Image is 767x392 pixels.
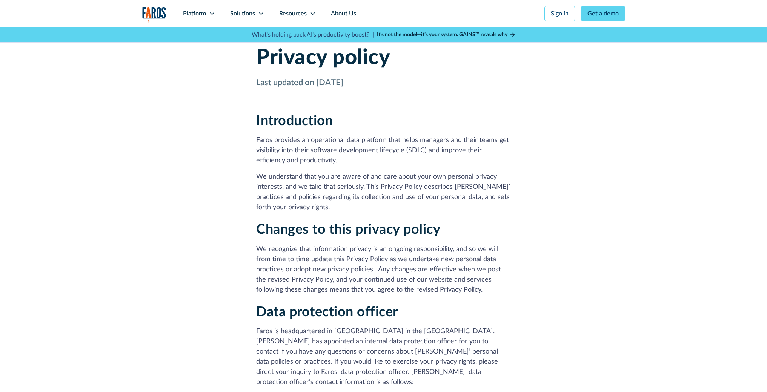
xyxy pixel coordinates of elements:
[142,7,166,22] img: Logo of the analytics and reporting company Faros.
[256,77,511,89] p: Last updated on [DATE]
[256,113,511,129] h2: Introduction
[256,172,511,213] p: We understand that you are aware of and care about your own personal privacy interests, and we ta...
[279,9,307,18] div: Resources
[183,9,206,18] div: Platform
[256,222,511,238] h2: Changes to this privacy policy
[252,30,374,39] p: What's holding back AI's productivity boost? |
[230,9,255,18] div: Solutions
[256,244,511,295] p: We recognize that information privacy is an ongoing responsibility, and so we will from time to t...
[377,31,516,39] a: It’s not the model—it’s your system. GAINS™ reveals why
[256,326,511,387] p: Faros is headquartered in [GEOGRAPHIC_DATA] in the [GEOGRAPHIC_DATA]. [PERSON_NAME] has appointed...
[544,6,575,21] a: Sign in
[256,135,511,166] p: Faros provides an operational data platform that helps managers and their teams get visibility in...
[581,6,625,21] a: Get a demo
[142,7,166,22] a: home
[377,32,507,37] strong: It’s not the model—it’s your system. GAINS™ reveals why
[256,45,511,70] h1: Privacy policy
[256,304,511,320] h2: Data protection officer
